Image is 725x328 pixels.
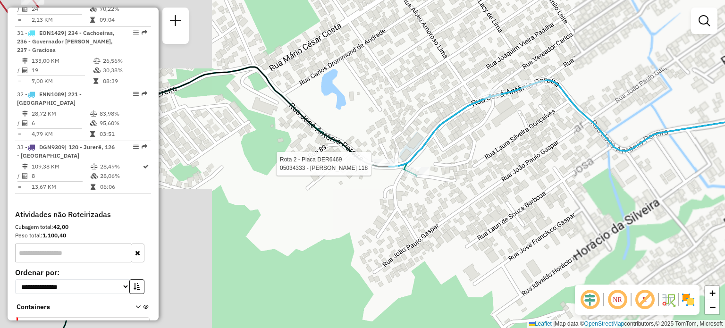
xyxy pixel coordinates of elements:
[31,76,93,86] td: 7,00 KM
[17,29,115,53] span: | 234 - Cachoeiras, 236 - Governador [PERSON_NAME], 237 - Graciosa
[553,320,555,327] span: |
[695,11,714,30] a: Exibir filtros
[17,76,22,86] td: =
[17,118,22,128] td: /
[15,210,151,219] h4: Atividades não Roteirizadas
[15,267,151,278] label: Ordenar por:
[31,129,90,139] td: 4,79 KM
[99,4,147,14] td: 70,22%
[17,4,22,14] td: /
[39,91,64,98] span: ENN1089
[133,91,139,97] em: Opções
[142,91,147,97] em: Rota exportada
[31,109,90,118] td: 28,72 KM
[705,300,719,314] a: Zoom out
[705,286,719,300] a: Zoom in
[99,129,147,139] td: 03:51
[579,288,601,311] span: Ocultar deslocamento
[633,288,656,311] span: Exibir rótulo
[100,182,142,192] td: 06:06
[22,67,28,73] i: Total de Atividades
[17,182,22,192] td: =
[102,56,147,66] td: 26,56%
[17,29,115,53] span: 31 -
[91,184,95,190] i: Tempo total em rota
[709,301,716,313] span: −
[90,6,97,12] i: % de utilização da cubagem
[15,223,151,231] div: Cubagem total:
[31,66,93,75] td: 19
[99,118,147,128] td: 95,60%
[102,66,147,75] td: 30,38%
[100,162,142,171] td: 28,49%
[17,91,82,106] span: | 221 - [GEOGRAPHIC_DATA]
[31,56,93,66] td: 133,00 KM
[606,288,629,311] span: Ocultar NR
[22,173,28,179] i: Total de Atividades
[133,30,139,35] em: Opções
[129,279,144,294] button: Ordem crescente
[31,182,90,192] td: 13,67 KM
[90,111,97,117] i: % de utilização do peso
[17,143,115,159] span: 33 -
[93,58,101,64] i: % de utilização do peso
[529,320,552,327] a: Leaflet
[39,143,65,151] span: DGN9309
[100,171,142,181] td: 28,06%
[133,144,139,150] em: Opções
[91,164,98,169] i: % de utilização do peso
[17,66,22,75] td: /
[17,143,115,159] span: | 120 - Jurerê, 126 - [GEOGRAPHIC_DATA]
[17,129,22,139] td: =
[142,144,147,150] em: Rota exportada
[99,109,147,118] td: 83,98%
[143,164,149,169] i: Rota otimizada
[39,29,64,36] span: EON1429
[166,11,185,33] a: Nova sessão e pesquisa
[661,292,676,307] img: Fluxo de ruas
[22,120,28,126] i: Total de Atividades
[31,118,90,128] td: 6
[584,320,624,327] a: OpenStreetMap
[22,58,28,64] i: Distância Total
[99,15,147,25] td: 09:04
[17,171,22,181] td: /
[31,15,90,25] td: 2,13 KM
[709,287,716,299] span: +
[22,164,28,169] i: Distância Total
[142,30,147,35] em: Rota exportada
[102,76,147,86] td: 08:39
[20,319,122,328] span: Container Padrão
[93,78,98,84] i: Tempo total em rota
[17,15,22,25] td: =
[15,231,151,240] div: Peso total:
[53,223,68,230] strong: 42,00
[90,17,95,23] i: Tempo total em rota
[31,4,90,14] td: 24
[527,320,725,328] div: Map data © contributors,© 2025 TomTom, Microsoft
[22,6,28,12] i: Total de Atividades
[42,232,66,239] strong: 1.100,40
[17,302,123,312] span: Containers
[90,131,95,137] i: Tempo total em rota
[90,120,97,126] i: % de utilização da cubagem
[31,171,90,181] td: 8
[31,162,90,171] td: 109,38 KM
[17,91,82,106] span: 32 -
[22,111,28,117] i: Distância Total
[91,173,98,179] i: % de utilização da cubagem
[681,292,696,307] img: Exibir/Ocultar setores
[93,67,101,73] i: % de utilização da cubagem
